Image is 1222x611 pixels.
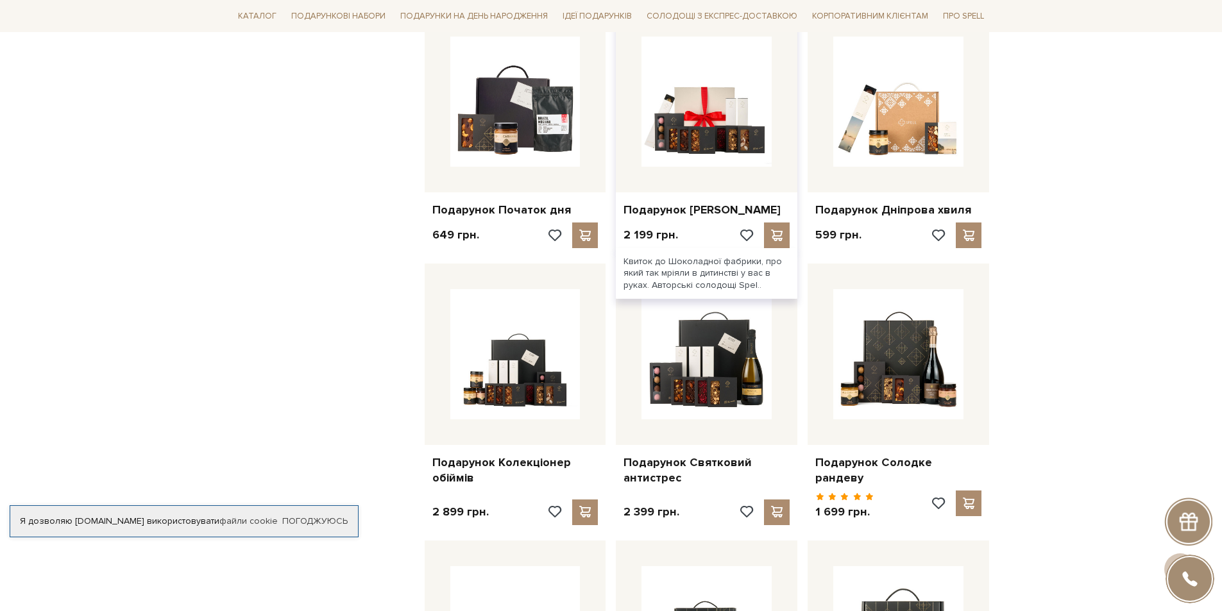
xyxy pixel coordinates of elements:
a: Подарунок Солодке рандеву [815,455,981,485]
a: Солодощі з експрес-доставкою [641,5,802,27]
span: Про Spell [938,6,989,26]
a: Подарунок Святковий антистрес [624,455,790,485]
p: 2 399 грн. [624,505,679,519]
a: Подарунок [PERSON_NAME] [624,203,790,217]
a: файли cookie [219,515,278,526]
span: Каталог [233,6,282,26]
p: 2 199 грн. [624,228,678,242]
span: Подарункові набори [286,6,391,26]
a: Подарунок Колекціонер обіймів [432,455,598,485]
p: 649 грн. [432,228,479,242]
p: 599 грн. [815,228,861,242]
a: Корпоративним клієнтам [807,5,933,27]
a: Подарунок Дніпрова хвиля [815,203,981,217]
span: Ідеї подарунків [557,6,637,26]
p: 2 899 грн. [432,505,489,519]
p: 1 699 грн. [815,505,874,519]
a: Подарунок Початок дня [432,203,598,217]
a: Погоджуюсь [282,515,348,527]
div: Квиток до Шоколадної фабрики, про який так мріяли в дитинстві у вас в руках. Авторські солодощі S... [616,248,797,299]
div: Я дозволяю [DOMAIN_NAME] використовувати [10,515,358,527]
span: Подарунки на День народження [395,6,553,26]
